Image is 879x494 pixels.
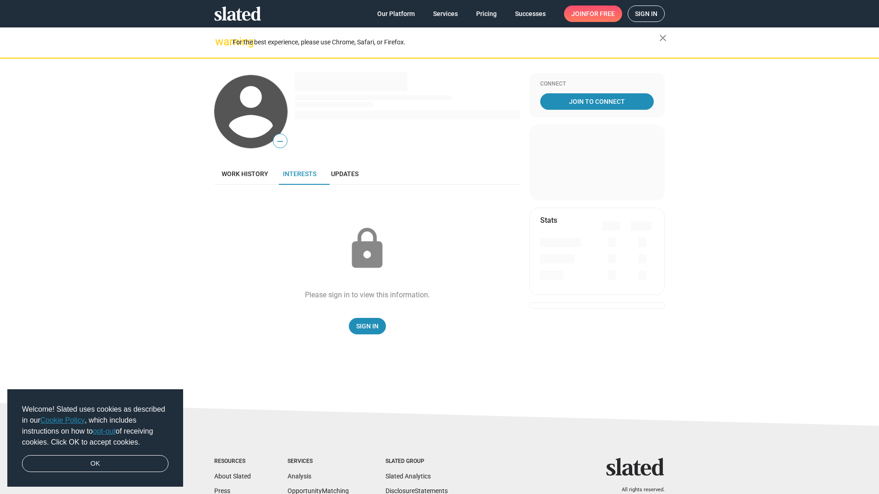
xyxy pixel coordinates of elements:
a: Analysis [288,473,311,480]
span: Services [433,5,458,22]
span: Pricing [476,5,497,22]
a: Interests [276,163,324,185]
div: Resources [214,458,251,465]
a: dismiss cookie message [22,455,168,473]
mat-card-title: Stats [540,215,557,225]
a: Services [426,5,465,22]
a: opt-out [93,427,116,435]
div: Please sign in to view this information. [305,290,430,300]
a: About Slated [214,473,251,480]
span: Sign in [635,6,657,21]
div: Slated Group [385,458,448,465]
mat-icon: close [657,32,668,43]
span: Sign In [356,318,379,334]
div: For the best experience, please use Chrome, Safari, or Firefox. [233,36,659,48]
a: Work history [214,163,276,185]
span: — [273,135,287,147]
span: for free [586,5,615,22]
div: Services [288,458,349,465]
div: cookieconsent [7,389,183,487]
span: Our Platform [377,5,415,22]
a: Successes [508,5,553,22]
span: Updates [331,170,358,177]
a: Slated Analytics [385,473,431,480]
a: Pricing [469,5,504,22]
span: Interests [283,170,316,177]
span: Join To Connect [542,93,652,110]
span: Welcome! Slated uses cookies as described in our , which includes instructions on how to of recei... [22,404,168,448]
a: Our Platform [370,5,422,22]
mat-icon: lock [344,226,390,272]
a: Updates [324,163,366,185]
span: Work history [222,170,268,177]
mat-icon: warning [215,36,226,47]
span: Successes [515,5,546,22]
a: Joinfor free [564,5,622,22]
a: Cookie Policy [40,416,85,424]
a: Join To Connect [540,93,654,110]
a: Sign In [349,318,386,334]
div: Connect [540,81,654,88]
span: Join [571,5,615,22]
a: Sign in [628,5,665,22]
